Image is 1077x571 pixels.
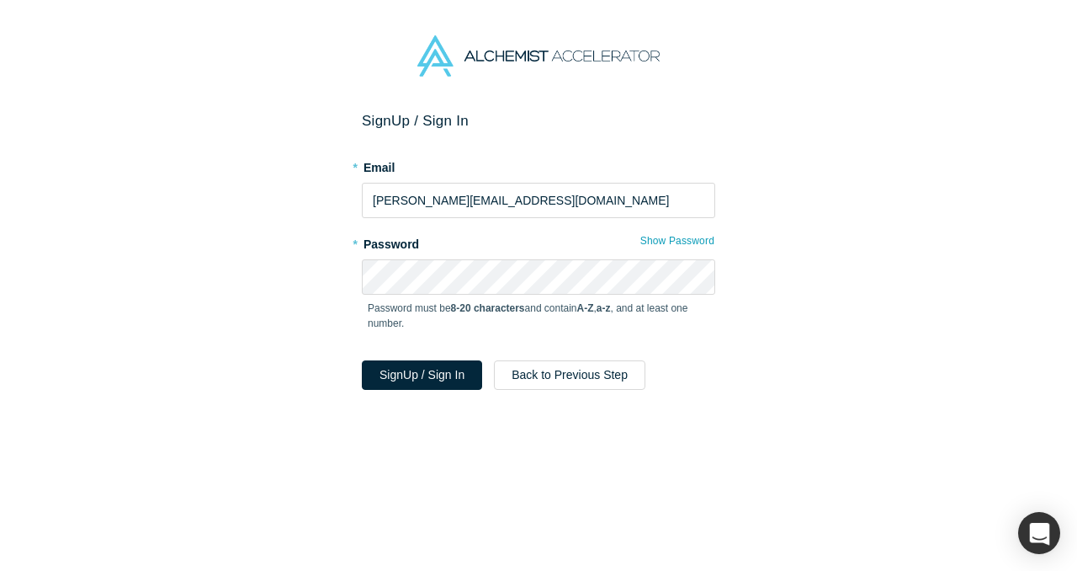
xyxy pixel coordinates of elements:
h2: Sign Up / Sign In [362,112,715,130]
button: Back to Previous Step [494,360,645,390]
button: Show Password [639,230,715,252]
button: SignUp / Sign In [362,360,482,390]
strong: A-Z [577,302,594,314]
img: Alchemist Accelerator Logo [417,35,660,77]
strong: a-z [597,302,611,314]
strong: 8-20 characters [451,302,525,314]
label: Password [362,230,715,253]
p: Password must be and contain , , and at least one number. [368,301,709,331]
label: Email [362,153,715,177]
